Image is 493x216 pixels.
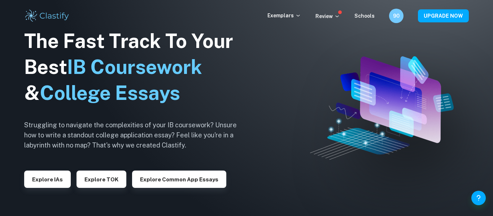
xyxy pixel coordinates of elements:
button: 90 [389,9,403,23]
a: Explore IAs [24,176,71,182]
p: Review [315,12,340,20]
button: Explore TOK [77,171,126,188]
a: Explore Common App essays [132,176,226,182]
h6: 90 [392,12,401,20]
button: Explore Common App essays [132,171,226,188]
button: Explore IAs [24,171,71,188]
button: Help and Feedback [471,191,486,205]
p: Exemplars [267,12,301,19]
h1: The Fast Track To Your Best & [24,28,248,106]
img: Clastify logo [24,9,70,23]
img: Clastify hero [310,56,454,160]
h6: Struggling to navigate the complexities of your IB coursework? Unsure how to write a standout col... [24,120,248,150]
a: Schools [354,13,375,19]
button: UPGRADE NOW [418,9,469,22]
a: Explore TOK [77,176,126,182]
span: College Essays [40,81,180,104]
span: IB Coursework [67,56,202,78]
